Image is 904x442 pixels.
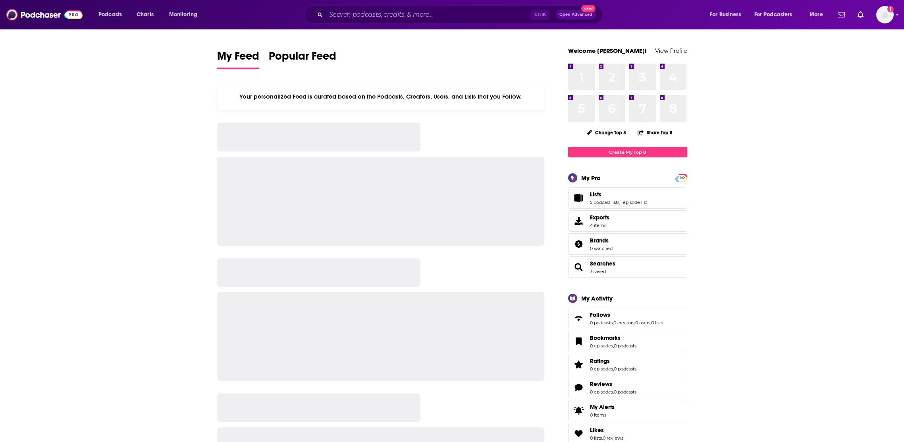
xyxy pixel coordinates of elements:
[590,260,615,267] a: Searches
[614,343,636,349] a: 0 podcasts
[590,426,623,434] a: Likes
[590,311,663,318] a: Follows
[887,6,894,12] svg: Add a profile image
[571,428,587,439] a: Likes
[568,256,687,278] span: Searches
[590,311,610,318] span: Follows
[590,334,636,341] a: Bookmarks
[810,9,823,20] span: More
[98,9,122,20] span: Podcasts
[169,9,197,20] span: Monitoring
[581,174,601,182] div: My Pro
[568,377,687,398] span: Reviews
[590,380,612,388] span: Reviews
[571,336,587,347] a: Bookmarks
[590,223,609,228] span: 4 items
[568,331,687,352] span: Bookmarks
[876,6,894,23] button: Show profile menu
[590,237,609,244] span: Brands
[590,214,609,221] span: Exports
[590,269,606,274] a: 3 saved
[590,191,647,198] a: Lists
[6,7,83,22] img: Podchaser - Follow, Share and Rate Podcasts
[876,6,894,23] img: User Profile
[590,389,613,395] a: 0 episodes
[704,8,751,21] button: open menu
[613,320,634,326] a: 0 creators
[590,426,604,434] span: Likes
[613,366,614,372] span: ,
[312,6,610,24] div: Search podcasts, credits, & more...
[571,359,587,370] a: Ratings
[559,13,592,17] span: Open Advanced
[655,47,687,54] a: View Profile
[590,357,610,364] span: Ratings
[590,343,613,349] a: 0 episodes
[568,47,647,54] a: Welcome [PERSON_NAME]!
[590,246,613,251] a: 0 watched
[217,83,545,110] div: Your personalized Feed is curated based on the Podcasts, Creators, Users, and Lists that you Follow.
[93,8,132,21] button: open menu
[590,357,636,364] a: Ratings
[568,147,687,157] a: Create My Top 8
[749,8,804,21] button: open menu
[590,435,602,441] a: 0 lists
[590,191,601,198] span: Lists
[614,366,636,372] a: 0 podcasts
[804,8,833,21] button: open menu
[164,8,208,21] button: open menu
[590,334,621,341] span: Bookmarks
[620,200,647,205] a: 1 episode list
[650,320,651,326] span: ,
[568,400,687,421] a: My Alerts
[590,403,615,411] span: My Alerts
[637,125,673,140] button: Share Top 8
[131,8,158,21] a: Charts
[602,435,603,441] span: ,
[590,380,636,388] a: Reviews
[269,49,336,68] span: Popular Feed
[269,49,336,69] a: Popular Feed
[531,10,549,20] span: Ctrl K
[568,233,687,255] span: Brands
[326,8,531,21] input: Search podcasts, credits, & more...
[571,382,587,393] a: Reviews
[710,9,741,20] span: For Business
[568,308,687,329] span: Follows
[571,238,587,250] a: Brands
[571,215,587,227] span: Exports
[217,49,259,68] span: My Feed
[603,435,623,441] a: 0 reviews
[876,6,894,23] span: Logged in as LindaBurns
[614,389,636,395] a: 0 podcasts
[571,313,587,324] a: Follows
[590,366,613,372] a: 0 episodes
[137,9,154,20] span: Charts
[677,174,686,180] a: PRO
[590,237,613,244] a: Brands
[754,9,792,20] span: For Podcasters
[634,320,635,326] span: ,
[651,320,663,326] a: 0 lists
[835,8,848,21] a: Show notifications dropdown
[582,128,631,138] button: Change Top 8
[613,389,614,395] span: ,
[571,405,587,416] span: My Alerts
[619,200,620,205] span: ,
[571,192,587,204] a: Lists
[854,8,867,21] a: Show notifications dropdown
[217,49,259,69] a: My Feed
[590,320,613,326] a: 0 podcasts
[635,320,650,326] a: 0 users
[568,354,687,375] span: Ratings
[556,10,596,19] button: Open AdvancedNew
[590,412,615,418] span: 0 items
[568,210,687,232] a: Exports
[568,187,687,209] span: Lists
[571,262,587,273] a: Searches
